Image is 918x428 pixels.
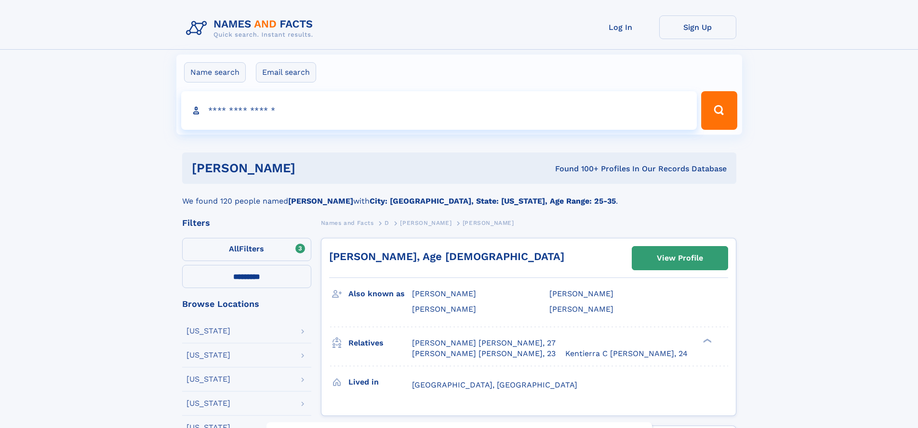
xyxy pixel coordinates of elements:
[400,217,452,229] a: [PERSON_NAME]
[181,91,697,130] input: search input
[186,375,230,383] div: [US_STATE]
[412,380,577,389] span: [GEOGRAPHIC_DATA], [GEOGRAPHIC_DATA]
[348,335,412,351] h3: Relatives
[321,217,374,229] a: Names and Facts
[701,91,737,130] button: Search Button
[412,289,476,298] span: [PERSON_NAME]
[182,15,321,41] img: Logo Names and Facts
[186,400,230,407] div: [US_STATE]
[184,62,246,83] label: Name search
[186,351,230,359] div: [US_STATE]
[412,338,556,348] a: [PERSON_NAME] [PERSON_NAME], 27
[400,220,452,226] span: [PERSON_NAME]
[192,162,426,174] h1: [PERSON_NAME]
[256,62,316,83] label: Email search
[632,247,728,270] a: View Profile
[412,304,476,314] span: [PERSON_NAME]
[182,300,311,308] div: Browse Locations
[229,244,239,253] span: All
[565,348,688,359] a: Kentierra C [PERSON_NAME], 24
[412,348,556,359] a: [PERSON_NAME] [PERSON_NAME], 23
[659,15,736,39] a: Sign Up
[288,196,353,206] b: [PERSON_NAME]
[582,15,659,39] a: Log In
[549,289,613,298] span: [PERSON_NAME]
[329,250,564,262] a: [PERSON_NAME], Age [DEMOGRAPHIC_DATA]
[463,220,514,226] span: [PERSON_NAME]
[549,304,613,314] span: [PERSON_NAME]
[182,238,311,261] label: Filters
[385,217,389,229] a: D
[182,219,311,227] div: Filters
[348,374,412,390] h3: Lived in
[370,196,616,206] b: City: [GEOGRAPHIC_DATA], State: [US_STATE], Age Range: 25-35
[348,286,412,302] h3: Also known as
[182,184,736,207] div: We found 120 people named with .
[701,337,712,344] div: ❯
[425,164,727,174] div: Found 100+ Profiles In Our Records Database
[385,220,389,226] span: D
[657,247,703,269] div: View Profile
[186,327,230,335] div: [US_STATE]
